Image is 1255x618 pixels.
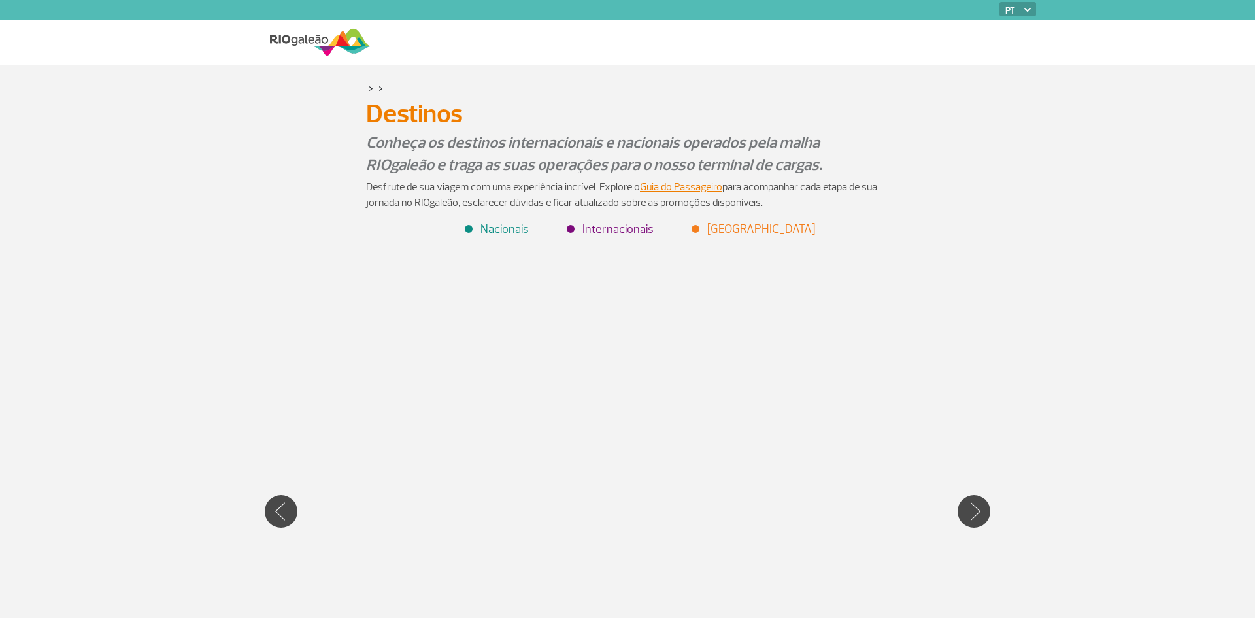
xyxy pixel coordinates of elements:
[958,495,990,528] button: Mover para direita
[568,220,654,238] li: Internacionais
[378,80,383,95] a: >
[265,495,297,528] button: Mover para esquerda
[466,220,529,238] li: Nacionais
[366,103,889,125] h1: Destinos
[366,131,889,176] p: Conheça os destinos internacionais e nacionais operados pela malha RIOgaleão e traga as suas oper...
[693,220,815,238] li: [GEOGRAPHIC_DATA]
[369,80,373,95] a: >
[640,180,722,194] a: Guia do Passageiro
[366,179,889,211] p: Desfrute de sua viagem com uma experiência incrível. Explore o para acompanhar cada etapa de sua ...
